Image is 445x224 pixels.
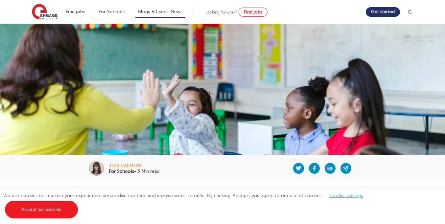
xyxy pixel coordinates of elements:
[109,169,159,174] p: • 3 Min read
[244,10,262,14] span: Find jobs
[329,193,363,198] a: Cookie settings
[205,10,237,14] span: Looking for work?
[109,169,134,174] b: For Schools
[366,7,400,17] a: Get started
[239,8,268,17] a: Find jobs
[99,9,125,14] a: For Schools
[5,201,78,218] a: Accept all cookies
[138,9,183,14] a: Blogs & Latest News
[109,164,159,168] div: jessicaemery
[66,9,85,14] a: Find jobs
[3,193,370,212] span: We use cookies to improve your experience, personalise content, and analyse website traffic. By c...
[32,4,58,20] img: Engage Education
